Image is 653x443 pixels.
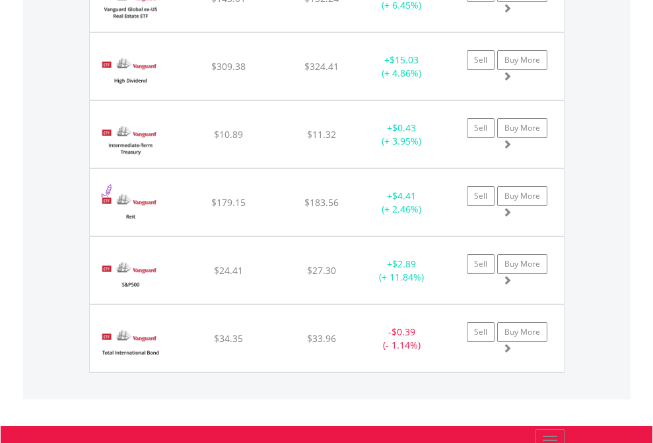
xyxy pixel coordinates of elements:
[214,264,243,277] span: $24.41
[392,189,416,202] span: $4.41
[467,322,495,342] a: Sell
[96,322,163,368] img: EQU.US.BNDX.png
[497,118,547,138] a: Buy More
[304,196,339,209] span: $183.56
[392,325,415,338] span: $0.39
[361,325,443,352] div: - (- 1.14%)
[361,53,443,80] div: + (+ 4.86%)
[497,50,547,70] a: Buy More
[497,254,547,274] a: Buy More
[307,128,336,141] span: $11.32
[307,264,336,277] span: $27.30
[214,332,243,345] span: $34.35
[307,332,336,345] span: $33.96
[392,257,416,270] span: $2.89
[467,50,495,70] a: Sell
[467,186,495,206] a: Sell
[497,186,547,206] a: Buy More
[361,121,443,148] div: + (+ 3.95%)
[96,186,163,232] img: EQU.US.VNQ.png
[361,189,443,216] div: + (+ 2.46%)
[211,60,246,73] span: $309.38
[214,128,243,141] span: $10.89
[392,121,416,134] span: $0.43
[497,322,547,342] a: Buy More
[96,118,163,164] img: EQU.US.VGIT.png
[390,53,419,66] span: $15.03
[211,196,246,209] span: $179.15
[96,254,163,300] img: EQU.US.VOO.png
[96,50,163,96] img: EQU.US.VYM.png
[361,257,443,284] div: + (+ 11.84%)
[467,254,495,274] a: Sell
[304,60,339,73] span: $324.41
[467,118,495,138] a: Sell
